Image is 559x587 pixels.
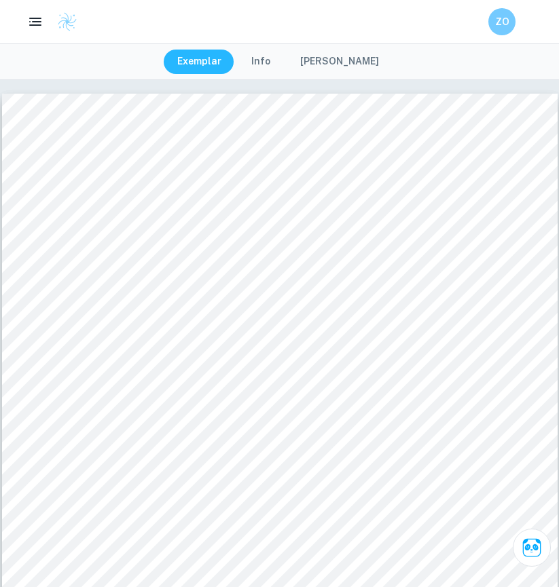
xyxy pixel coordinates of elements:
[57,12,77,32] img: Clastify logo
[488,8,516,35] button: ZO
[49,12,77,32] a: Clastify logo
[238,50,284,74] button: Info
[494,14,510,29] h6: ZO
[287,50,393,74] button: [PERSON_NAME]
[164,50,235,74] button: Exemplar
[513,529,551,567] button: Ask Clai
